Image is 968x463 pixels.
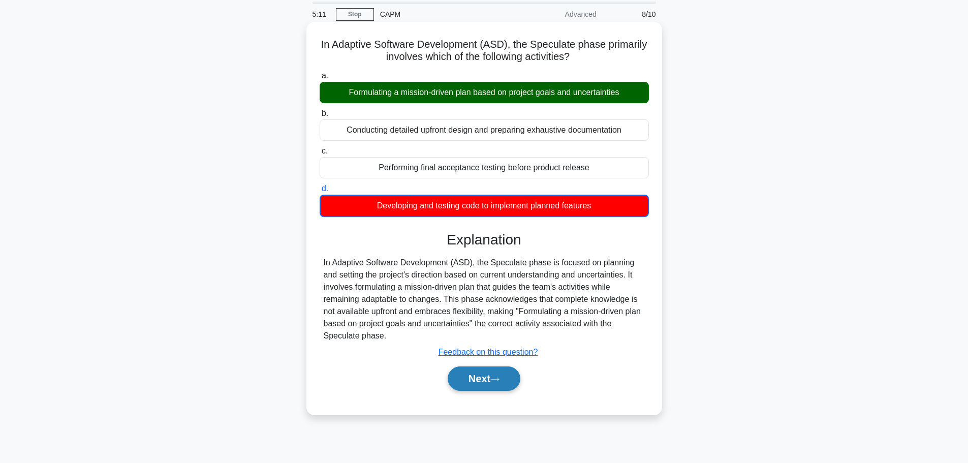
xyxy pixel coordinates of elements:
div: Developing and testing code to implement planned features [320,195,649,217]
h3: Explanation [326,231,643,249]
div: 8/10 [603,4,662,24]
div: 5:11 [306,4,336,24]
span: a. [322,71,328,80]
span: d. [322,184,328,193]
span: b. [322,109,328,117]
div: Advanced [514,4,603,24]
div: CAPM [374,4,514,24]
div: Conducting detailed upfront design and preparing exhaustive documentation [320,119,649,141]
div: In Adaptive Software Development (ASD), the Speculate phase is focused on planning and setting th... [324,257,645,342]
h5: In Adaptive Software Development (ASD), the Speculate phase primarily involves which of the follo... [319,38,650,64]
div: Performing final acceptance testing before product release [320,157,649,178]
a: Stop [336,8,374,21]
span: c. [322,146,328,155]
a: Feedback on this question? [439,348,538,356]
button: Next [448,366,520,391]
div: Formulating a mission-driven plan based on project goals and uncertainties [320,82,649,103]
